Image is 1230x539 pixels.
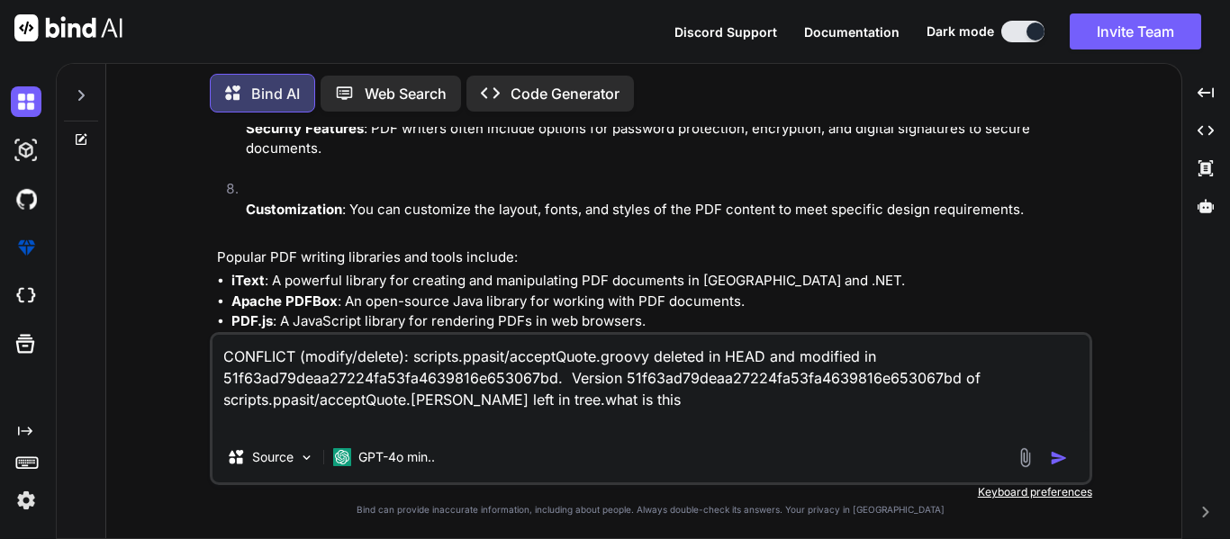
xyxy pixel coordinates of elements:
p: Keyboard preferences [210,485,1092,499]
span: Discord Support [674,24,777,40]
img: icon [1050,449,1068,467]
strong: Security Features [246,120,364,137]
img: darkAi-studio [11,135,41,166]
strong: Apache PDFBox [231,292,338,310]
button: Discord Support [674,22,777,41]
strong: iText [231,272,265,289]
li: : A JavaScript library for rendering PDFs in web browsers. [231,311,1089,332]
img: Bind AI [14,14,122,41]
button: Documentation [804,22,900,41]
img: Pick Models [299,450,314,465]
img: darkChat [11,86,41,117]
button: Invite Team [1070,13,1201,49]
img: premium [11,232,41,263]
strong: PDF.js [231,312,273,329]
strong: Customization [246,201,342,218]
img: settings [11,485,41,516]
p: : PDF writers often include options for password protection, encryption, and digital signatures t... [246,119,1089,159]
p: Bind can provide inaccurate information, including about people. Always double-check its answers.... [210,503,1092,517]
p: Source [252,448,294,466]
textarea: CONFLICT (modify/delete): scripts.ppasit/acceptQuote.groovy deleted in HEAD and modified in 51f63... [213,335,1090,432]
img: githubDark [11,184,41,214]
span: Documentation [804,24,900,40]
p: GPT-4o min.. [358,448,435,466]
p: Web Search [365,83,447,104]
img: attachment [1015,447,1036,468]
img: cloudideIcon [11,281,41,311]
img: GPT-4o mini [333,448,351,466]
p: Code Generator [511,83,620,104]
p: Popular PDF writing libraries and tools include: [217,247,1089,268]
p: Bind AI [251,83,300,104]
li: : An open-source Java library for working with PDF documents. [231,292,1089,312]
li: : A powerful library for creating and manipulating PDF documents in [GEOGRAPHIC_DATA] and .NET. [231,271,1089,292]
p: : You can customize the layout, fonts, and styles of the PDF content to meet specific design requ... [246,200,1089,220]
span: Dark mode [927,22,994,40]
